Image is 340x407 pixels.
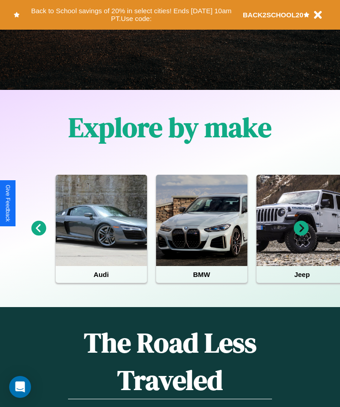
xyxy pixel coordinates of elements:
button: Back to School savings of 20% in select cities! Ends [DATE] 10am PT.Use code: [20,5,243,25]
h4: Audi [56,266,147,283]
h1: Explore by make [68,109,272,146]
div: Open Intercom Messenger [9,376,31,398]
h4: BMW [156,266,247,283]
h1: The Road Less Traveled [68,324,272,399]
div: Give Feedback [5,185,11,222]
b: BACK2SCHOOL20 [243,11,303,19]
